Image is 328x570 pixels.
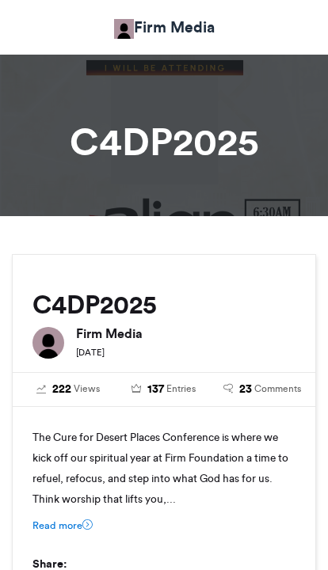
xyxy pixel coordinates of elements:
[32,381,105,398] a: 222 Views
[254,382,301,396] span: Comments
[76,327,296,340] h6: Firm Media
[32,291,296,319] h2: C4DP2025
[114,19,134,39] img: Firm Foundation
[166,382,196,396] span: Entries
[239,381,252,398] span: 23
[32,518,93,533] a: Read more
[128,381,200,398] a: 137 Entries
[76,347,105,358] small: [DATE]
[114,16,215,39] a: Firm Media
[223,381,296,398] a: 23 Comments
[12,123,316,161] h1: C4DP2025
[52,381,71,398] span: 222
[32,327,64,359] img: Firm Media
[147,381,164,398] span: 137
[74,382,100,396] span: Views
[32,427,296,509] p: The Cure for Desert Places Conference is where we kick off our spiritual year at Firm Foundation ...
